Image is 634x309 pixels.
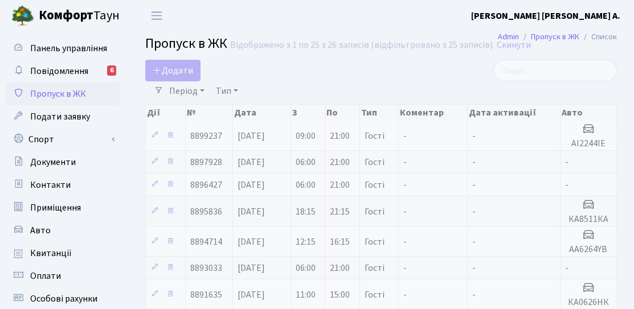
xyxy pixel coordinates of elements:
[330,179,350,191] span: 21:00
[403,262,407,274] span: -
[296,236,316,248] span: 12:15
[107,65,116,76] div: 6
[6,196,120,219] a: Приміщення
[565,179,568,191] span: -
[365,207,385,216] span: Гості
[498,31,519,43] a: Admin
[30,270,61,282] span: Оплати
[403,156,407,168] span: -
[330,156,350,168] span: 21:00
[30,292,97,305] span: Особові рахунки
[403,205,407,218] span: -
[30,42,107,55] span: Панель управління
[238,262,265,274] span: [DATE]
[565,262,568,274] span: -
[30,110,90,123] span: Подати заявку
[238,156,265,168] span: [DATE]
[365,237,385,246] span: Гості
[238,289,265,301] span: [DATE]
[472,289,476,301] span: -
[233,105,291,121] th: Дата
[6,242,120,265] a: Квитанції
[472,179,476,191] span: -
[403,236,407,248] span: -
[472,262,476,274] span: -
[403,130,407,142] span: -
[472,236,476,248] span: -
[330,205,350,218] span: 21:15
[296,289,316,301] span: 11:00
[30,224,51,237] span: Авто
[481,25,634,49] nav: breadcrumb
[238,205,265,218] span: [DATE]
[471,10,620,22] b: [PERSON_NAME] [PERSON_NAME] А.
[153,64,193,77] span: Додати
[399,105,468,121] th: Коментар
[472,130,476,142] span: -
[230,40,494,51] div: Відображено з 1 по 25 з 26 записів (відфільтровано з 25 записів).
[145,34,227,53] span: Пропуск в ЖК
[330,236,350,248] span: 16:15
[6,174,120,196] a: Контакти
[39,6,93,24] b: Комфорт
[565,214,612,225] h5: КА8511КА
[365,290,385,299] span: Гості
[330,289,350,301] span: 15:00
[365,131,385,141] span: Гості
[190,130,222,142] span: 8899237
[190,205,222,218] span: 8895836
[468,105,561,121] th: Дата активації
[325,105,359,121] th: По
[190,262,222,274] span: 8893033
[579,31,617,43] li: Список
[238,179,265,191] span: [DATE]
[190,236,222,248] span: 8894714
[497,40,531,51] a: Скинути
[30,179,71,191] span: Контакти
[30,65,88,77] span: Повідомлення
[471,9,620,23] a: [PERSON_NAME] [PERSON_NAME] А.
[360,105,399,121] th: Тип
[186,105,233,121] th: №
[403,179,407,191] span: -
[330,262,350,274] span: 21:00
[190,289,222,301] span: 8891635
[6,83,120,105] a: Пропуск в ЖК
[365,158,385,167] span: Гості
[296,179,316,191] span: 06:00
[296,130,316,142] span: 09:00
[365,180,385,189] span: Гості
[6,60,120,83] a: Повідомлення6
[6,128,120,151] a: Спорт
[472,156,476,168] span: -
[472,205,476,218] span: -
[365,263,385,273] span: Гості
[238,130,265,142] span: [DATE]
[238,236,265,248] span: [DATE]
[30,247,72,259] span: Квитанції
[565,138,612,149] h5: AI2244IE
[493,60,617,81] input: Пошук...
[165,81,209,101] a: Період
[403,289,407,301] span: -
[6,265,120,287] a: Оплати
[531,31,579,43] a: Пропуск в ЖК
[190,156,222,168] span: 8897928
[565,297,612,308] h5: КА0626НК
[330,130,350,142] span: 21:00
[142,6,171,25] button: Переключити навігацію
[6,105,120,128] a: Подати заявку
[30,201,81,214] span: Приміщення
[11,5,34,27] img: logo.png
[146,105,186,121] th: Дії
[30,88,86,100] span: Пропуск в ЖК
[6,151,120,174] a: Документи
[6,37,120,60] a: Панель управління
[39,6,120,26] span: Таун
[190,179,222,191] span: 8896427
[296,262,316,274] span: 06:00
[296,205,316,218] span: 18:15
[211,81,243,101] a: Тип
[565,156,568,168] span: -
[291,105,325,121] th: З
